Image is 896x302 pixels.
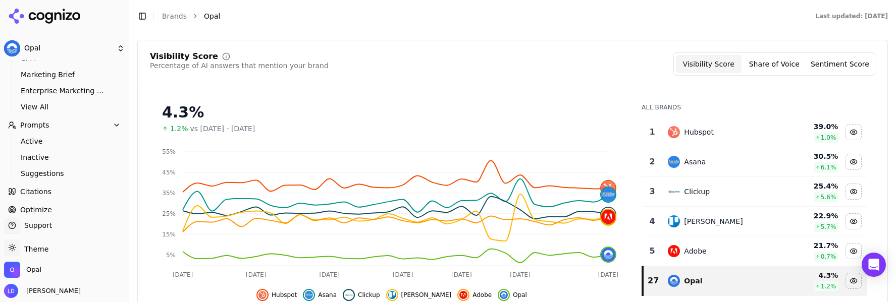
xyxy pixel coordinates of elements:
img: clickup [345,291,353,299]
img: hubspot [258,291,267,299]
div: [PERSON_NAME] [684,216,743,226]
div: 39.0 % [780,122,838,132]
img: Opal [4,40,20,56]
span: 5.7 % [821,223,836,231]
span: View All [21,102,109,112]
span: Opal [24,44,113,53]
button: Hide opal data [846,273,862,289]
div: Last updated: [DATE] [815,12,888,20]
a: Marketing Brief [17,68,113,82]
span: 6.1 % [821,163,836,171]
a: Active [17,134,113,148]
tr: 27opalOpal4.3%1.2%Hide opal data [643,266,867,296]
img: hubspot [601,181,615,195]
tspan: 5% [166,252,176,259]
img: opal [668,275,680,287]
span: Opal [26,265,41,274]
button: Open user button [4,284,81,298]
button: Hide hubspot data [256,289,297,301]
div: Opal [684,276,702,286]
div: 21.7 % [780,240,838,251]
img: trello [388,291,396,299]
span: 0.7 % [821,253,836,261]
span: 1.2 % [821,282,836,290]
img: Opal [4,262,20,278]
span: Opal [513,291,527,299]
button: Prompts [4,117,125,133]
span: Hubspot [272,291,297,299]
img: adobe [459,291,467,299]
div: Clickup [684,187,710,197]
button: Share of Voice [742,55,807,73]
span: vs [DATE] - [DATE] [190,124,255,134]
span: 1.0 % [821,134,836,142]
img: opal [500,291,508,299]
nav: breadcrumb [162,11,795,21]
tspan: [DATE] [510,271,531,278]
div: 30.5 % [780,151,838,161]
img: clickup [668,186,680,198]
span: Suggestions [21,168,109,178]
tspan: 45% [162,169,176,176]
div: 27 [648,275,658,287]
div: 22.9 % [780,211,838,221]
a: Optimize [4,202,125,218]
tspan: 15% [162,231,176,238]
a: View All [17,100,113,114]
button: Sentiment Score [807,55,873,73]
div: All Brands [642,103,867,111]
tr: 1hubspotHubspot39.0%1.0%Hide hubspot data [643,117,867,147]
button: Open organization switcher [4,262,41,278]
div: Percentage of AI answers that mention your brand [150,61,329,71]
a: Citations [4,184,125,200]
span: 5.6 % [821,193,836,201]
tr: 3clickupClickup25.4%5.6%Hide clickup data [643,177,867,207]
span: 1.2% [170,124,188,134]
a: Inactive [17,150,113,164]
span: Enterprise Marketing Workflow Automation [21,86,109,96]
div: 4 [647,215,658,227]
span: Active [21,136,109,146]
tspan: 25% [162,210,176,217]
tspan: [DATE] [246,271,267,278]
button: Visibility Score [676,55,742,73]
button: Hide trello data [846,213,862,229]
span: Opal [204,11,220,21]
div: Open Intercom Messenger [862,253,886,277]
span: Citations [20,187,51,197]
button: Hide adobe data [457,289,492,301]
tspan: 55% [162,148,176,155]
img: Lee Dussinger [4,284,18,298]
span: Theme [20,245,48,253]
tr: 4trello[PERSON_NAME]22.9%5.7%Hide trello data [643,207,867,236]
div: Visibility Score [150,52,218,61]
tspan: [DATE] [451,271,472,278]
button: Hide adobe data [846,243,862,259]
tspan: [DATE] [173,271,193,278]
tspan: [DATE] [319,271,340,278]
div: 2 [647,156,658,168]
tspan: [DATE] [393,271,413,278]
a: Brands [162,12,187,20]
img: opal [601,248,615,262]
button: Hide asana data [846,154,862,170]
div: 3 [647,186,658,198]
a: Enterprise Marketing Workflow Automation [17,84,113,98]
div: Adobe [684,246,706,256]
img: trello [668,215,680,227]
span: [PERSON_NAME] [401,291,452,299]
span: [PERSON_NAME] [22,286,81,295]
img: clickup [601,208,615,222]
div: Asana [684,157,706,167]
span: Prompts [20,120,49,130]
img: adobe [668,245,680,257]
span: Asana [318,291,337,299]
button: Hide asana data [303,289,337,301]
button: Hide opal data [498,289,527,301]
div: 25.4 % [780,181,838,191]
div: 1 [647,126,658,138]
span: Optimize [20,205,52,215]
div: Hubspot [684,127,714,137]
a: Suggestions [17,166,113,180]
div: 5 [647,245,658,257]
